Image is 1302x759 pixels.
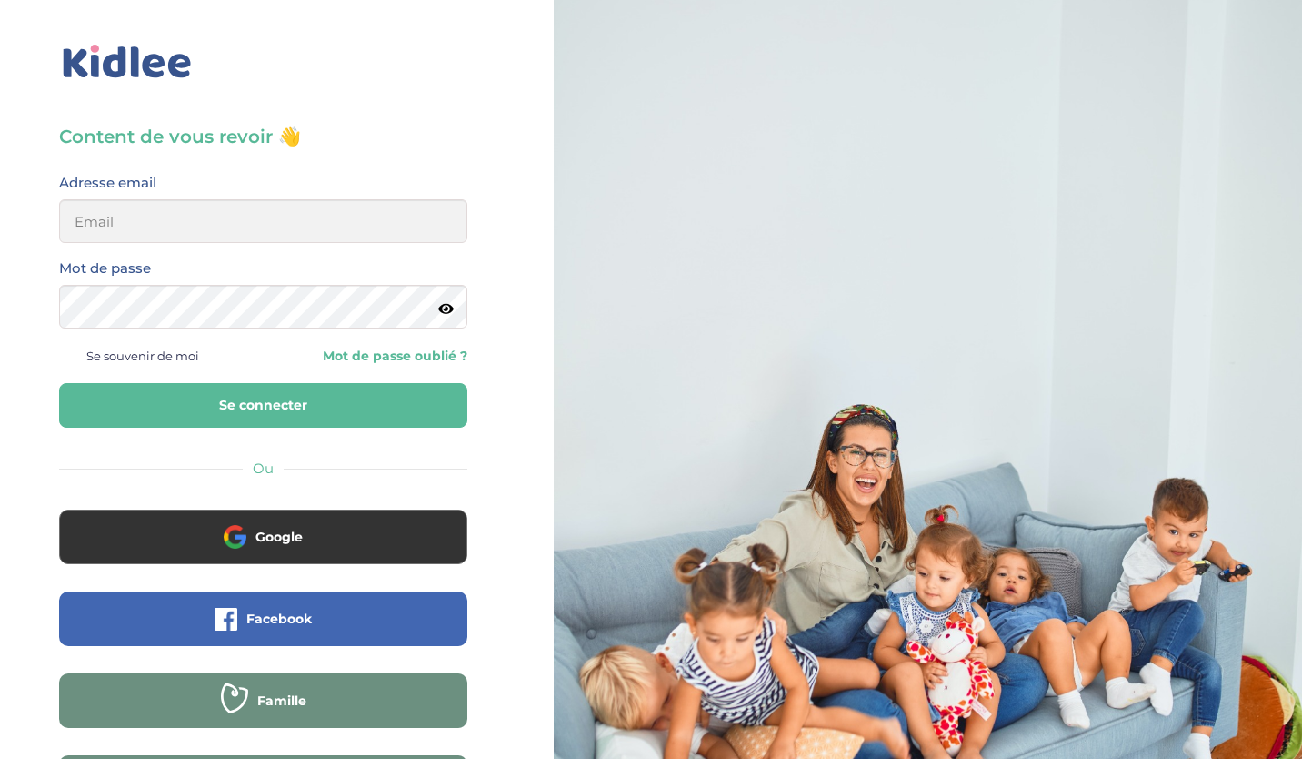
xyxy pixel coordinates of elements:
[253,460,274,477] span: Ou
[59,592,467,646] button: Facebook
[59,673,467,728] button: Famille
[59,704,467,722] a: Famille
[215,608,237,631] img: facebook.png
[257,692,306,710] span: Famille
[59,199,467,243] input: Email
[59,41,195,83] img: logo_kidlee_bleu
[59,510,467,564] button: Google
[255,528,303,546] span: Google
[59,622,467,640] a: Facebook
[59,541,467,558] a: Google
[59,257,151,280] label: Mot de passe
[224,525,246,548] img: google.png
[246,610,312,628] span: Facebook
[59,383,467,428] button: Se connecter
[277,348,468,365] a: Mot de passe oublié ?
[59,171,156,195] label: Adresse email
[59,124,467,149] h3: Content de vous revoir 👋
[86,344,199,368] span: Se souvenir de moi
